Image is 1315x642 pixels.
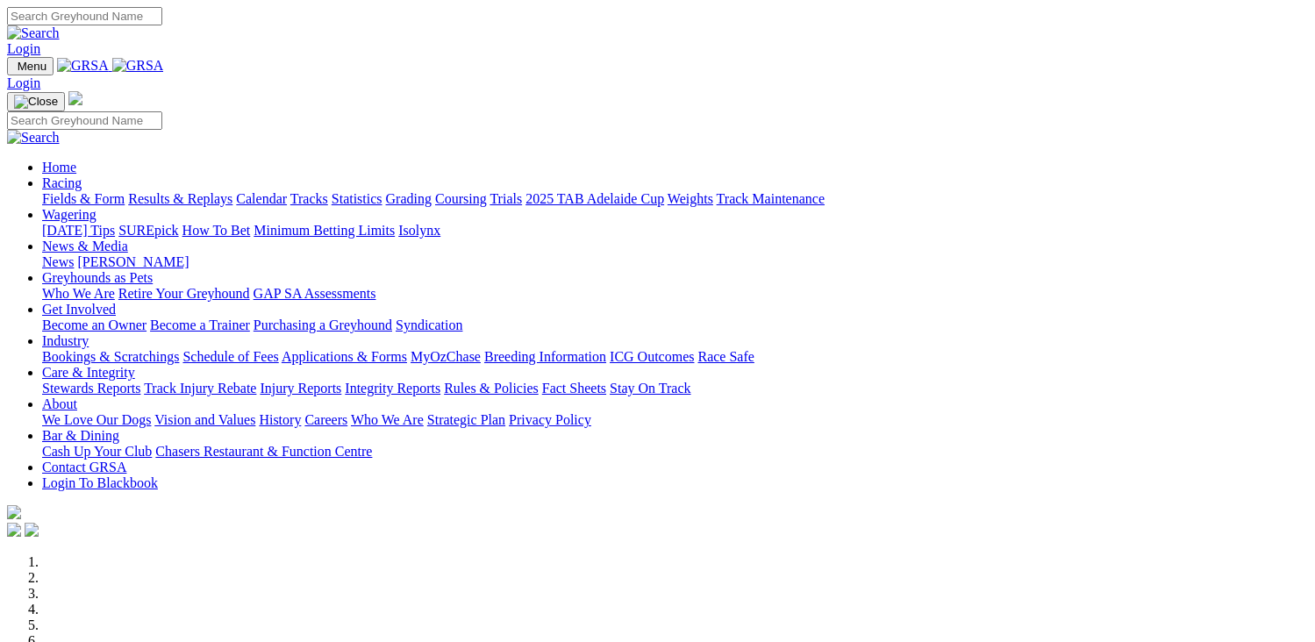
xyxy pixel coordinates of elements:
[57,58,109,74] img: GRSA
[77,254,189,269] a: [PERSON_NAME]
[7,7,162,25] input: Search
[332,191,382,206] a: Statistics
[150,317,250,332] a: Become a Trainer
[42,175,82,190] a: Racing
[42,254,74,269] a: News
[128,191,232,206] a: Results & Replays
[42,349,1308,365] div: Industry
[42,239,128,253] a: News & Media
[427,412,505,427] a: Strategic Plan
[42,396,77,411] a: About
[717,191,825,206] a: Track Maintenance
[42,317,1308,333] div: Get Involved
[42,412,151,427] a: We Love Our Dogs
[398,223,440,238] a: Isolynx
[697,349,754,364] a: Race Safe
[254,286,376,301] a: GAP SA Assessments
[42,302,116,317] a: Get Involved
[118,223,178,238] a: SUREpick
[154,412,255,427] a: Vision and Values
[254,317,392,332] a: Purchasing a Greyhound
[42,333,89,348] a: Industry
[42,428,119,443] a: Bar & Dining
[14,95,58,109] img: Close
[42,460,126,474] a: Contact GRSA
[7,130,60,146] img: Search
[290,191,328,206] a: Tracks
[236,191,287,206] a: Calendar
[42,444,1308,460] div: Bar & Dining
[7,92,65,111] button: Toggle navigation
[42,412,1308,428] div: About
[25,523,39,537] img: twitter.svg
[7,111,162,130] input: Search
[542,381,606,396] a: Fact Sheets
[42,207,96,222] a: Wagering
[254,223,395,238] a: Minimum Betting Limits
[282,349,407,364] a: Applications & Forms
[7,523,21,537] img: facebook.svg
[144,381,256,396] a: Track Injury Rebate
[118,286,250,301] a: Retire Your Greyhound
[42,365,135,380] a: Care & Integrity
[42,475,158,490] a: Login To Blackbook
[610,349,694,364] a: ICG Outcomes
[112,58,164,74] img: GRSA
[42,160,76,175] a: Home
[7,57,54,75] button: Toggle navigation
[7,41,40,56] a: Login
[42,286,1308,302] div: Greyhounds as Pets
[351,412,424,427] a: Who We Are
[490,191,522,206] a: Trials
[484,349,606,364] a: Breeding Information
[68,91,82,105] img: logo-grsa-white.png
[345,381,440,396] a: Integrity Reports
[42,223,1308,239] div: Wagering
[304,412,347,427] a: Careers
[42,317,147,332] a: Become an Owner
[7,75,40,90] a: Login
[42,286,115,301] a: Who We Are
[444,381,539,396] a: Rules & Policies
[42,349,179,364] a: Bookings & Scratchings
[42,191,125,206] a: Fields & Form
[7,505,21,519] img: logo-grsa-white.png
[668,191,713,206] a: Weights
[42,191,1308,207] div: Racing
[411,349,481,364] a: MyOzChase
[42,254,1308,270] div: News & Media
[509,412,591,427] a: Privacy Policy
[386,191,432,206] a: Grading
[396,317,462,332] a: Syndication
[42,223,115,238] a: [DATE] Tips
[42,444,152,459] a: Cash Up Your Club
[42,270,153,285] a: Greyhounds as Pets
[260,381,341,396] a: Injury Reports
[182,223,251,238] a: How To Bet
[42,381,1308,396] div: Care & Integrity
[7,25,60,41] img: Search
[259,412,301,427] a: History
[18,60,46,73] span: Menu
[155,444,372,459] a: Chasers Restaurant & Function Centre
[610,381,690,396] a: Stay On Track
[182,349,278,364] a: Schedule of Fees
[435,191,487,206] a: Coursing
[525,191,664,206] a: 2025 TAB Adelaide Cup
[42,381,140,396] a: Stewards Reports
